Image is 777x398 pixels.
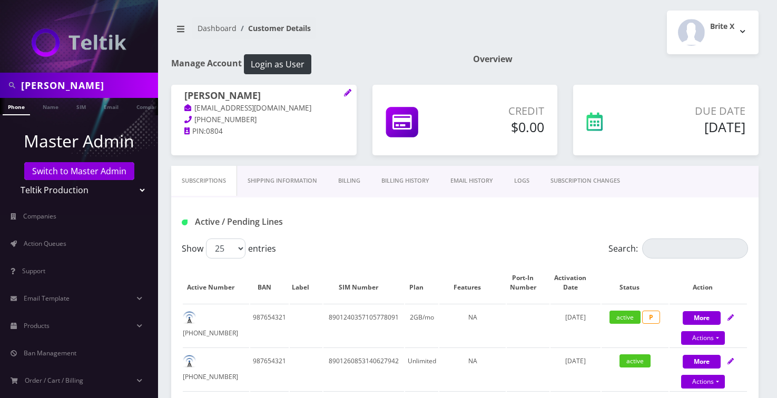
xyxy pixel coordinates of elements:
[645,119,745,135] h5: [DATE]
[24,239,66,248] span: Action Queues
[250,263,289,303] th: BAN: activate to sort column ascending
[198,23,237,33] a: Dashboard
[22,266,45,275] span: Support
[183,311,196,324] img: default.png
[206,238,245,258] select: Showentries
[405,304,438,346] td: 2GB/mo
[237,166,328,196] a: Shipping Information
[182,217,360,227] h1: Active / Pending Lines
[194,115,257,124] span: [PHONE_NUMBER]
[681,375,725,389] a: Actions
[405,263,438,303] th: Plan: activate to sort column ascending
[608,238,748,258] label: Search:
[550,263,601,303] th: Activation Date: activate to sort column ascending
[183,347,249,390] td: [PHONE_NUMBER]
[131,98,166,114] a: Company
[458,119,544,135] h5: $0.00
[21,75,155,95] input: Search in Company
[645,103,745,119] p: Due Date
[602,263,668,303] th: Status: activate to sort column ascending
[182,238,276,258] label: Show entries
[242,57,311,69] a: Login as User
[439,263,506,303] th: Features: activate to sort column ascending
[184,126,206,137] a: PIN:
[24,349,76,357] span: Ban Management
[250,304,289,346] td: 987654321
[24,321,50,330] span: Products
[183,355,196,368] img: default.png
[99,98,124,114] a: Email
[683,355,721,369] button: More
[439,304,506,346] td: NA
[182,220,188,225] img: Active / Pending Lines
[184,103,311,114] a: [EMAIL_ADDRESS][DOMAIN_NAME]
[244,54,311,74] button: Login as User
[171,166,237,196] a: Subscriptions
[440,166,504,196] a: EMAIL HISTORY
[250,347,289,390] td: 987654321
[323,347,405,390] td: 8901260853140627942
[683,311,721,325] button: More
[609,311,641,324] span: active
[171,54,457,74] h1: Manage Account
[184,90,343,103] h1: [PERSON_NAME]
[24,294,70,303] span: Email Template
[24,162,134,180] a: Switch to Master Admin
[667,11,759,54] button: Brite X
[237,23,311,34] li: Customer Details
[439,347,506,390] td: NA
[504,166,540,196] a: LOGS
[681,331,725,345] a: Actions
[32,28,126,57] img: Teltik Production
[507,263,549,303] th: Port-In Number: activate to sort column ascending
[171,17,457,47] nav: breadcrumb
[710,22,734,31] h2: Brite X
[183,304,249,346] td: [PHONE_NUMBER]
[540,166,631,196] a: SUBSCRIPTION CHANGES
[323,263,405,303] th: SIM Number: activate to sort column ascending
[206,126,223,136] span: 0804
[565,313,586,322] span: [DATE]
[290,263,322,303] th: Label: activate to sort column ascending
[23,212,56,221] span: Companies
[328,166,371,196] a: Billing
[642,238,748,258] input: Search:
[458,103,544,119] p: Credit
[371,166,440,196] a: Billing History
[473,54,759,64] h1: Overview
[565,356,586,365] span: [DATE]
[37,98,64,114] a: Name
[3,98,30,115] a: Phone
[323,304,405,346] td: 8901240357105778091
[71,98,91,114] a: SIM
[619,354,651,367] span: active
[405,347,438,390] td: Unlimited
[642,311,660,324] span: P
[25,376,83,385] span: Order / Cart / Billing
[670,263,747,303] th: Action: activate to sort column ascending
[183,263,249,303] th: Active Number: activate to sort column ascending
